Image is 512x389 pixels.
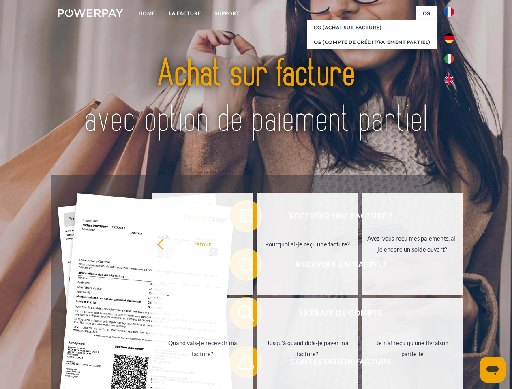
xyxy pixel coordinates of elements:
[157,338,248,359] div: Quand vais-je recevoir ma facture?
[307,35,437,49] a: CG (Compte de crédit/paiement partiel)
[157,238,248,249] div: retour
[367,338,458,359] div: Je n'ai reçu qu'une livraison partielle
[262,338,353,359] div: Jusqu'à quand dois-je payer ma facture?
[162,6,208,21] a: LA FACTURE
[444,33,454,43] img: de
[132,6,162,21] a: Home
[208,6,246,21] a: Support
[262,238,353,249] div: Pourquoi ai-je reçu une facture?
[416,6,437,21] a: CG
[77,39,435,155] img: title-powerpay_fr.svg
[58,9,123,17] img: logo-powerpay-white.svg
[307,20,437,35] a: CG (achat sur facture)
[444,54,454,64] img: it
[444,75,454,85] img: en
[444,7,454,17] img: fr
[480,357,506,383] iframe: Bouton de lancement de la fenêtre de messagerie
[362,193,463,295] a: Avez-vous reçu mes paiements, ai-je encore un solde ouvert?
[367,233,458,255] div: Avez-vous reçu mes paiements, ai-je encore un solde ouvert?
